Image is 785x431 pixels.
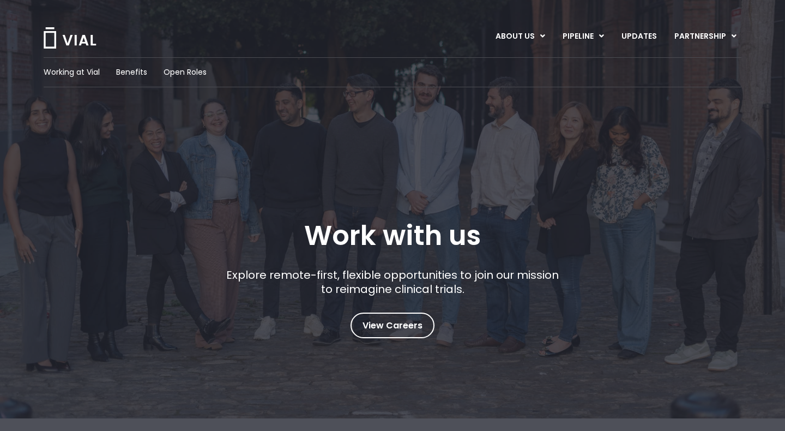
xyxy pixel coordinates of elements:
a: Open Roles [164,67,207,78]
a: UPDATES [613,27,665,46]
a: PIPELINEMenu Toggle [554,27,612,46]
a: Benefits [116,67,147,78]
h1: Work with us [304,220,481,252]
a: ABOUT USMenu Toggle [487,27,553,46]
a: View Careers [351,313,434,338]
a: Working at Vial [44,67,100,78]
img: Vial Logo [43,27,97,49]
span: View Careers [363,319,422,333]
p: Explore remote-first, flexible opportunities to join our mission to reimagine clinical trials. [222,268,563,296]
a: PARTNERSHIPMenu Toggle [666,27,745,46]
